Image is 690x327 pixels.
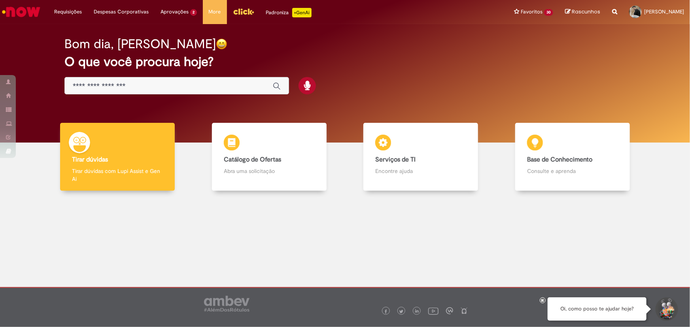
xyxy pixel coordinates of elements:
img: logo_footer_facebook.png [384,310,388,314]
b: Serviços de TI [375,156,416,163]
span: Requisições [54,8,82,16]
img: logo_footer_workplace.png [446,307,453,314]
a: Base de Conhecimento Consulte e aprenda [497,123,648,191]
span: Aprovações [161,8,189,16]
p: Abra uma solicitação [224,167,315,175]
img: click_logo_yellow_360x200.png [233,6,254,17]
span: Favoritos [521,8,543,16]
div: Padroniza [266,8,312,17]
span: Rascunhos [572,8,600,15]
img: ServiceNow [1,4,42,20]
p: Tirar dúvidas com Lupi Assist e Gen Ai [72,167,163,183]
h2: O que você procura hoje? [64,55,626,69]
img: logo_footer_twitter.png [399,310,403,314]
div: Oi, como posso te ajudar hoje? [548,297,647,321]
a: Serviços de TI Encontre ajuda [345,123,497,191]
b: Base de Conhecimento [527,156,592,163]
img: logo_footer_naosei.png [461,307,468,314]
span: 2 [190,9,197,16]
a: Catálogo de Ofertas Abra uma solicitação [193,123,345,191]
span: Despesas Corporativas [94,8,149,16]
span: More [209,8,221,16]
a: Rascunhos [565,8,600,16]
h2: Bom dia, [PERSON_NAME] [64,37,216,51]
a: Tirar dúvidas Tirar dúvidas com Lupi Assist e Gen Ai [42,123,193,191]
img: logo_footer_youtube.png [428,306,439,316]
span: [PERSON_NAME] [644,8,684,15]
img: happy-face.png [216,38,227,50]
p: Encontre ajuda [375,167,466,175]
img: logo_footer_linkedin.png [415,309,419,314]
p: +GenAi [292,8,312,17]
button: Iniciar Conversa de Suporte [654,297,678,321]
img: logo_footer_ambev_rotulo_gray.png [204,296,250,312]
b: Tirar dúvidas [72,156,108,163]
p: Consulte e aprenda [527,167,618,175]
span: 30 [544,9,553,16]
b: Catálogo de Ofertas [224,156,281,163]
